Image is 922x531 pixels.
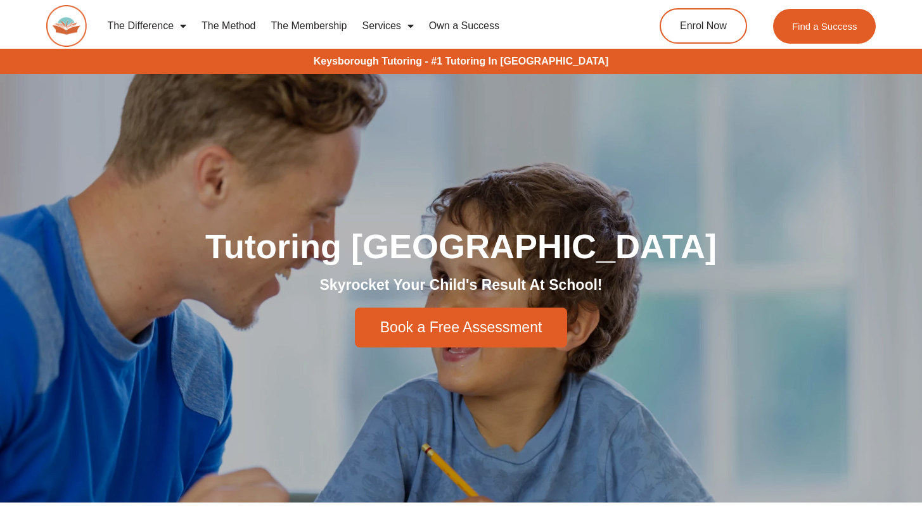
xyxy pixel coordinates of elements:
[773,9,876,44] a: Find a Success
[106,229,816,263] h1: Tutoring [GEOGRAPHIC_DATA]
[263,11,354,41] a: The Membership
[792,22,857,31] span: Find a Success
[660,8,747,44] a: Enrol Now
[99,11,194,41] a: The Difference
[194,11,263,41] a: The Method
[680,21,727,31] span: Enrol Now
[106,276,816,295] h2: Skyrocket Your Child's Result At School!
[99,11,611,41] nav: Menu
[421,11,507,41] a: Own a Success
[355,11,421,41] a: Services
[380,320,542,335] span: Book a Free Assessment
[355,308,568,347] a: Book a Free Assessment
